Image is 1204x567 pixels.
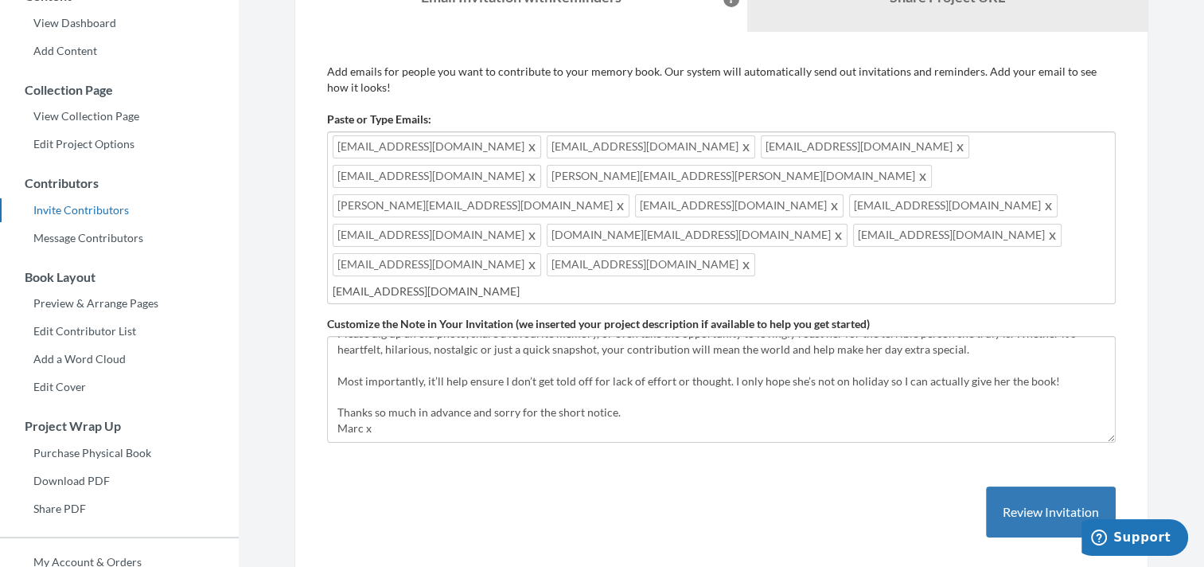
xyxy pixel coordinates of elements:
[327,64,1116,96] p: Add emails for people you want to contribute to your memory book. Our system will automatically s...
[547,135,755,158] span: [EMAIL_ADDRESS][DOMAIN_NAME]
[986,487,1116,538] button: Review Invitation
[333,224,541,247] span: [EMAIL_ADDRESS][DOMAIN_NAME]
[1,83,239,97] h3: Collection Page
[547,224,847,247] span: [DOMAIN_NAME][EMAIL_ADDRESS][DOMAIN_NAME]
[333,194,629,217] span: [PERSON_NAME][EMAIL_ADDRESS][DOMAIN_NAME]
[547,253,755,276] span: [EMAIL_ADDRESS][DOMAIN_NAME]
[333,135,541,158] span: [EMAIL_ADDRESS][DOMAIN_NAME]
[333,283,1110,300] input: Add contributor email(s) here...
[853,224,1062,247] span: [EMAIL_ADDRESS][DOMAIN_NAME]
[333,253,541,276] span: [EMAIL_ADDRESS][DOMAIN_NAME]
[1,270,239,284] h3: Book Layout
[327,111,431,127] label: Paste or Type Emails:
[849,194,1058,217] span: [EMAIL_ADDRESS][DOMAIN_NAME]
[327,336,1116,443] textarea: Hi everyone, As [PERSON_NAME]’s 50th birthday approaches, I’m reaching out to her nearest and dea...
[327,316,870,332] label: Customize the Note in Your Invitation (we inserted your project description if available to help ...
[635,194,844,217] span: [EMAIL_ADDRESS][DOMAIN_NAME]
[333,165,541,188] span: [EMAIL_ADDRESS][DOMAIN_NAME]
[761,135,969,158] span: [EMAIL_ADDRESS][DOMAIN_NAME]
[1,176,239,190] h3: Contributors
[547,165,932,188] span: [PERSON_NAME][EMAIL_ADDRESS][PERSON_NAME][DOMAIN_NAME]
[1081,519,1188,559] iframe: Opens a widget where you can chat to one of our agents
[1,419,239,433] h3: Project Wrap Up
